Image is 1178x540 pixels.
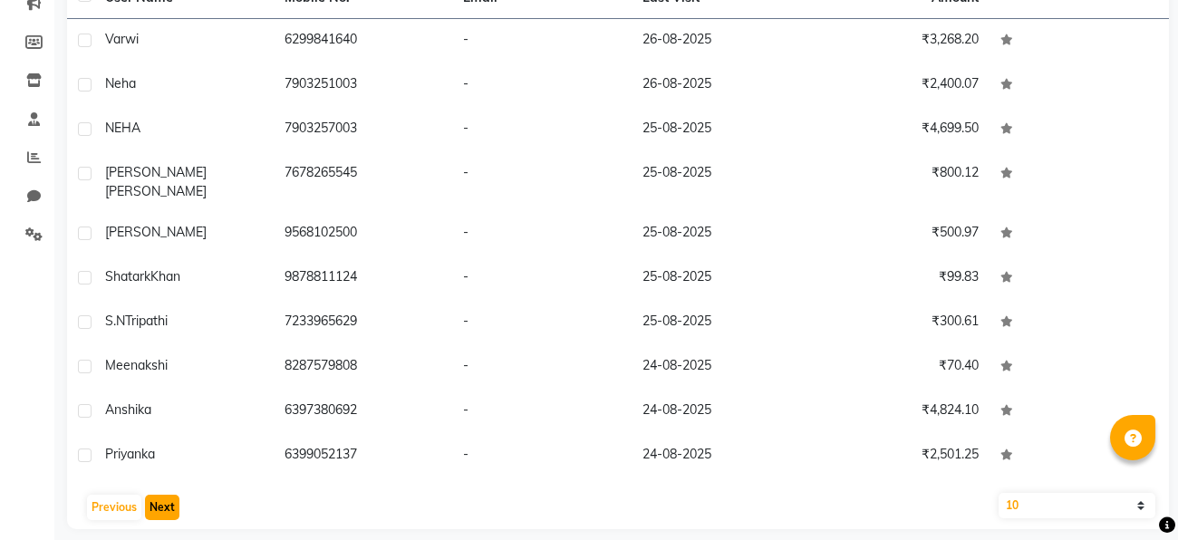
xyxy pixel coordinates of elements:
td: 25-08-2025 [632,256,811,301]
span: Meenakshi [105,357,168,373]
span: NEHA [105,120,140,136]
td: ₹4,824.10 [811,390,990,434]
td: 24-08-2025 [632,345,811,390]
td: 6397380692 [274,390,453,434]
td: 26-08-2025 [632,19,811,63]
td: ₹2,400.07 [811,63,990,108]
td: - [452,19,632,63]
span: varwi [105,31,139,47]
td: ₹2,501.25 [811,434,990,478]
span: Khan [150,268,180,284]
span: Neha [105,75,136,92]
td: 24-08-2025 [632,390,811,434]
td: - [452,301,632,345]
td: 7903257003 [274,108,453,152]
td: ₹500.97 [811,212,990,256]
td: - [452,108,632,152]
td: 7233965629 [274,301,453,345]
td: 6399052137 [274,434,453,478]
td: 24-08-2025 [632,434,811,478]
span: Shatark [105,268,150,284]
span: Tripathi [125,313,168,329]
td: - [452,256,632,301]
td: - [452,152,632,212]
td: 9568102500 [274,212,453,256]
td: 7678265545 [274,152,453,212]
td: 25-08-2025 [632,108,811,152]
button: Next [145,495,179,520]
td: 6299841640 [274,19,453,63]
td: ₹4,699.50 [811,108,990,152]
td: - [452,63,632,108]
span: Priyanka [105,446,155,462]
td: 25-08-2025 [632,152,811,212]
span: Anshika [105,401,151,418]
button: Previous [87,495,141,520]
td: ₹99.83 [811,256,990,301]
td: 7903251003 [274,63,453,108]
span: [PERSON_NAME] [105,183,207,199]
span: S.N [105,313,125,329]
td: - [452,390,632,434]
td: 26-08-2025 [632,63,811,108]
td: - [452,345,632,390]
td: 9878811124 [274,256,453,301]
td: 8287579808 [274,345,453,390]
td: 25-08-2025 [632,212,811,256]
td: ₹300.61 [811,301,990,345]
td: ₹70.40 [811,345,990,390]
td: 25-08-2025 [632,301,811,345]
span: [PERSON_NAME] [105,164,207,180]
td: ₹3,268.20 [811,19,990,63]
td: - [452,212,632,256]
td: ₹800.12 [811,152,990,212]
td: - [452,434,632,478]
span: [PERSON_NAME] [105,224,207,240]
